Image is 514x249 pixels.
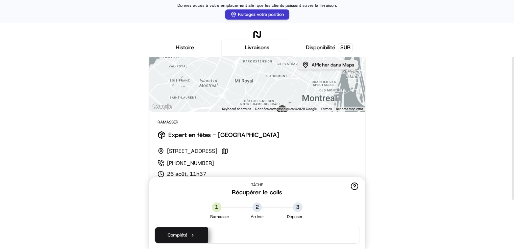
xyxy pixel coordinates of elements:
[215,203,218,211] font: 1
[251,214,264,219] font: Arriver
[168,131,279,139] font: Expert en fêtes - [GEOGRAPHIC_DATA]
[255,203,259,211] font: 2
[321,107,332,111] a: Termes
[210,214,229,219] font: Ramasser
[225,9,289,20] button: Partagez votre position
[232,188,282,196] font: Récupérer le colis
[167,147,217,155] font: [STREET_ADDRESS]
[336,107,363,111] a: Report a map error
[157,146,357,156] button: [STREET_ADDRESS]
[222,107,251,111] button: Raccourcis clavier
[255,107,317,111] font: Données cartographiques ©2025 Google
[296,203,299,211] font: 3
[340,44,350,51] font: SUR
[167,170,206,177] font: 26 août, 11h37
[238,11,284,17] font: Partagez votre position
[306,44,335,51] font: Disponibilité
[167,160,214,167] font: [PHONE_NUMBER]
[155,227,208,243] button: Complété
[298,60,358,70] button: Afficher dans Maps
[151,103,173,111] img: Google
[168,232,187,238] font: Complété
[151,103,173,111] a: Ouvrir cette zone dans Google Maps (ouvre une nouvelle fenêtre)
[157,119,178,125] font: Ramasser
[157,160,357,167] a: [PHONE_NUMBER]
[312,62,354,68] font: Afficher dans Maps
[176,44,194,51] font: Histoire
[251,182,263,188] font: Tâche
[287,214,303,219] font: Déposer
[350,182,359,190] svg: Annuler votre livraison
[245,44,269,51] font: Livraisons
[177,3,337,8] font: Donnez accès à votre emplacement afin que les clients puissent suivre la livraison.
